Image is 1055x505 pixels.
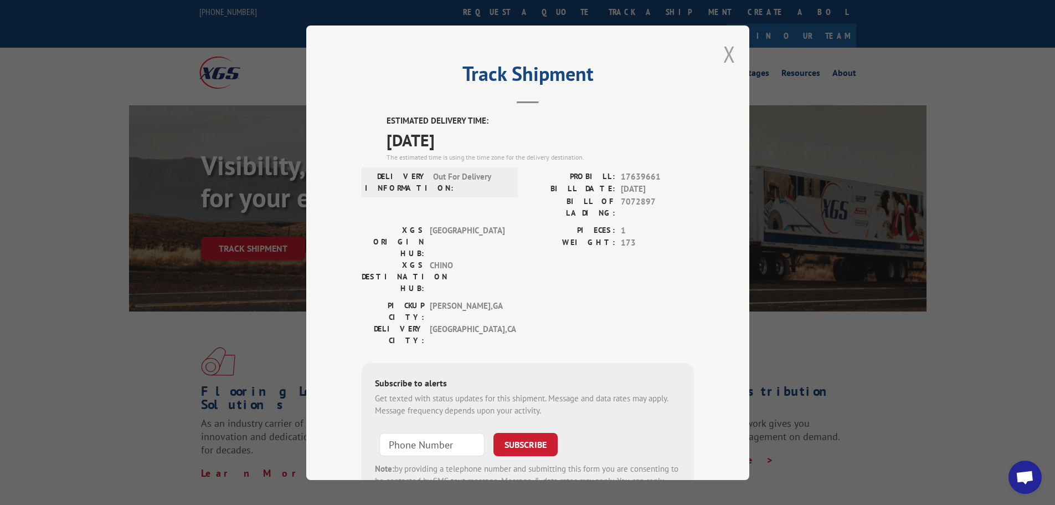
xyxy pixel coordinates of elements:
span: [DATE] [621,183,694,196]
label: XGS DESTINATION HUB: [362,259,424,294]
strong: Note: [375,463,394,473]
h2: Track Shipment [362,66,694,87]
span: 173 [621,237,694,249]
button: Close modal [723,39,735,69]
span: 17639661 [621,170,694,183]
label: ESTIMATED DELIVERY TIME: [387,115,694,127]
label: PICKUP CITY: [362,299,424,323]
div: Get texted with status updates for this shipment. Message and data rates may apply. Message frequ... [375,392,681,417]
div: Subscribe to alerts [375,376,681,392]
div: by providing a telephone number and submitting this form you are consenting to be contacted by SM... [375,462,681,500]
button: SUBSCRIBE [493,432,558,456]
label: DELIVERY CITY: [362,323,424,346]
span: CHINO [430,259,505,294]
span: [GEOGRAPHIC_DATA] , CA [430,323,505,346]
label: DELIVERY INFORMATION: [365,170,428,193]
div: The estimated time is using the time zone for the delivery destination. [387,152,694,162]
span: [PERSON_NAME] , GA [430,299,505,323]
div: Open chat [1008,461,1042,494]
span: 7072897 [621,195,694,218]
span: [DATE] [387,127,694,152]
label: XGS ORIGIN HUB: [362,224,424,259]
input: Phone Number [379,432,485,456]
label: BILL OF LADING: [528,195,615,218]
span: 1 [621,224,694,237]
label: BILL DATE: [528,183,615,196]
span: Out For Delivery [433,170,508,193]
label: WEIGHT: [528,237,615,249]
span: [GEOGRAPHIC_DATA] [430,224,505,259]
label: PIECES: [528,224,615,237]
label: PROBILL: [528,170,615,183]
